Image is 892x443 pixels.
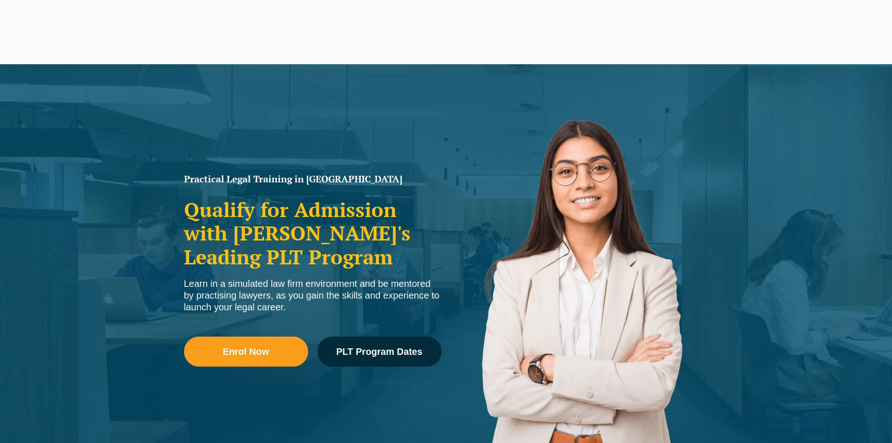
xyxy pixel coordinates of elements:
[184,198,442,269] h2: Qualify for Admission with [PERSON_NAME]'s Leading PLT Program
[184,337,308,367] a: Enrol Now
[223,347,269,356] span: Enrol Now
[184,278,442,313] div: Learn in a simulated law firm environment and be mentored by practising lawyers, as you gain the ...
[184,174,442,184] h1: Practical Legal Training in [GEOGRAPHIC_DATA]
[317,337,442,367] a: PLT Program Dates
[336,347,422,356] span: PLT Program Dates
